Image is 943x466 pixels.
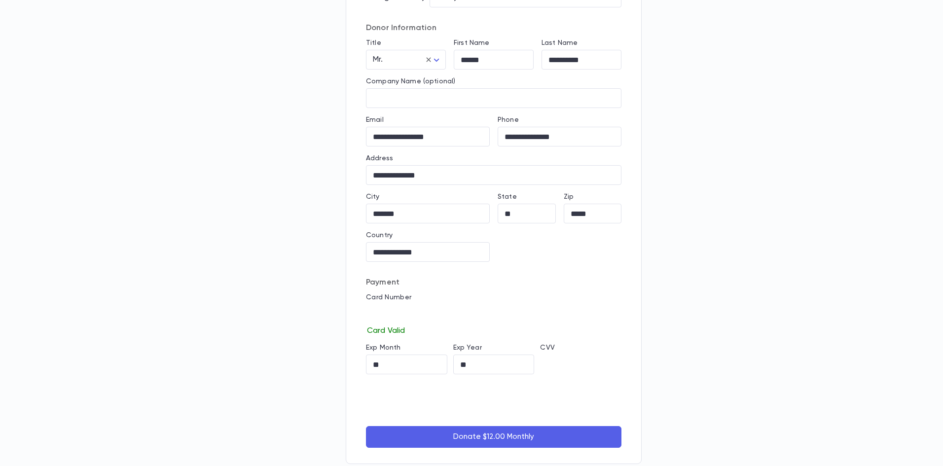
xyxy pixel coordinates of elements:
label: Title [366,39,381,47]
label: Last Name [542,39,578,47]
label: City [366,193,380,201]
p: CVV [540,344,621,352]
label: Email [366,116,384,124]
p: Card Number [366,293,621,301]
p: Donor Information [366,23,621,33]
label: Exp Month [366,344,400,352]
button: Donate $12.00 Monthly [366,426,621,448]
label: First Name [454,39,489,47]
p: Card Valid [366,324,621,336]
div: Mr. [366,50,446,70]
label: Zip [564,193,574,201]
label: Company Name (optional) [366,77,455,85]
p: Payment [366,278,621,287]
iframe: card [366,304,621,324]
span: Mr. [373,56,383,64]
label: Country [366,231,393,239]
label: Address [366,154,393,162]
label: Exp Year [453,344,482,352]
label: Phone [498,116,519,124]
label: State [498,193,517,201]
iframe: cvv [540,355,621,374]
